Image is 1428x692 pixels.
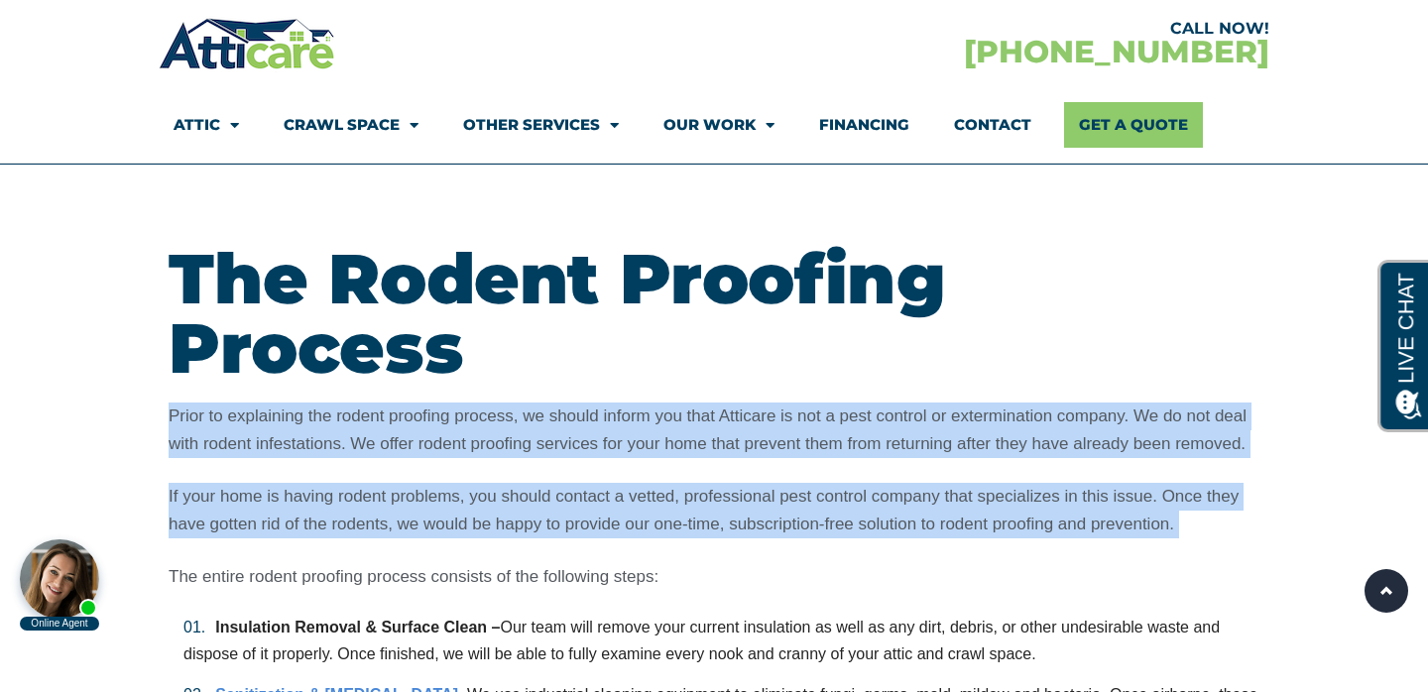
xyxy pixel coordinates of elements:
a: Financing [819,102,909,148]
a: Contact [954,102,1031,148]
h2: The Rodent Proofing Process [169,244,1259,383]
strong: Insulation Removal & Surface Clean – [215,619,500,635]
span: Opens a chat window [49,16,160,41]
a: Attic [174,102,239,148]
p: If your home is having rodent problems, you should contact a vetted, professional pest control co... [169,483,1259,538]
a: Crawl Space [284,102,418,148]
div: CALL NOW! [714,21,1269,37]
p: The entire rodent proofing process consists of the following steps: [169,563,1259,591]
nav: Menu [174,102,1254,148]
li: Our team will remove your current insulation as well as any dirt, debris, or other undesirable wa... [183,615,1259,667]
iframe: Chat Invitation [10,533,109,633]
a: Get A Quote [1064,102,1203,148]
p: Prior to explaining the rodent proofing process, we should inform you that Atticare is not a pest... [169,403,1259,458]
a: Our Work [663,102,774,148]
a: Other Services [463,102,619,148]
